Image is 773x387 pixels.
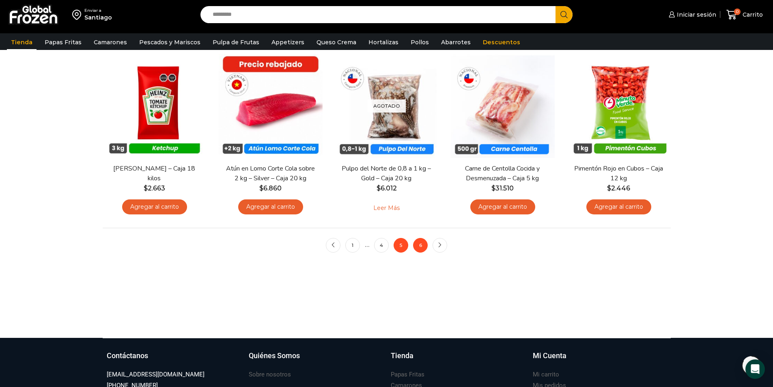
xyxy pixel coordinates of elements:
[533,350,566,361] h3: Mi Cuenta
[259,184,282,192] bdi: 6.860
[209,35,263,50] a: Pulpa de Frutas
[144,184,165,192] bdi: 2.663
[456,164,549,183] a: Carne de Centolla Cocida y Desmenuzada – Caja 5 kg
[368,99,406,113] p: Agotado
[572,164,665,183] a: Pimentón Rojo en Cubos – Caja 12 kg
[470,199,535,214] a: Agregar al carrito: “Carne de Centolla Cocida y Desmenuzada - Caja 5 kg”
[107,369,205,380] a: [EMAIL_ADDRESS][DOMAIN_NAME]
[667,6,716,23] a: Iniciar sesión
[259,184,263,192] span: $
[7,35,37,50] a: Tienda
[586,199,651,214] a: Agregar al carrito: “Pimentón Rojo en Cubos - Caja 12 kg”
[41,35,86,50] a: Papas Fritas
[675,11,716,19] span: Iniciar sesión
[361,199,412,216] a: Leé más sobre “Pulpo del Norte de 0,8 a 1 kg - Gold - Caja 20 kg”
[72,8,84,22] img: address-field-icon.svg
[107,370,205,379] h3: [EMAIL_ADDRESS][DOMAIN_NAME]
[607,184,630,192] bdi: 2.446
[107,350,148,361] h3: Contáctanos
[391,350,413,361] h3: Tienda
[479,35,524,50] a: Descuentos
[391,350,525,369] a: Tienda
[365,241,369,249] span: …
[249,369,291,380] a: Sobre nosotros
[84,8,112,13] div: Enviar a
[407,35,433,50] a: Pollos
[724,5,765,24] a: 0 Carrito
[249,370,291,379] h3: Sobre nosotros
[533,369,559,380] a: Mi carrito
[90,35,131,50] a: Camarones
[345,238,360,253] a: 1
[249,350,300,361] h3: Quiénes Somos
[238,199,303,214] a: Agregar al carrito: “Atún en Lomo Corte Cola sobre 2 kg - Silver - Caja 20 kg”
[377,184,397,192] bdi: 6.012
[533,370,559,379] h3: Mi carrito
[340,164,433,183] a: Pulpo del Norte de 0,8 a 1 kg – Gold – Caja 20 kg
[122,199,187,214] a: Agregar al carrito: “Ketchup Heinz - Caja 18 kilos”
[491,184,514,192] bdi: 31.510
[224,164,317,183] a: Atún en Lomo Corte Cola sobre 2 kg – Silver – Caja 20 kg
[108,164,201,183] a: [PERSON_NAME] – Caja 18 kilos
[745,359,765,379] div: Open Intercom Messenger
[249,350,383,369] a: Quiénes Somos
[391,370,424,379] h3: Papas Fritas
[135,35,205,50] a: Pescados y Mariscos
[267,35,308,50] a: Appetizers
[437,35,475,50] a: Abarrotes
[394,238,408,253] span: 5
[607,184,611,192] span: $
[377,184,381,192] span: $
[413,238,428,253] a: 6
[144,184,148,192] span: $
[312,35,360,50] a: Queso Crema
[107,350,241,369] a: Contáctanos
[533,350,667,369] a: Mi Cuenta
[364,35,403,50] a: Hortalizas
[374,238,389,253] a: 4
[491,184,495,192] span: $
[734,9,741,15] span: 0
[84,13,112,22] div: Santiago
[556,6,573,23] button: Search button
[391,369,424,380] a: Papas Fritas
[741,11,763,19] span: Carrito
